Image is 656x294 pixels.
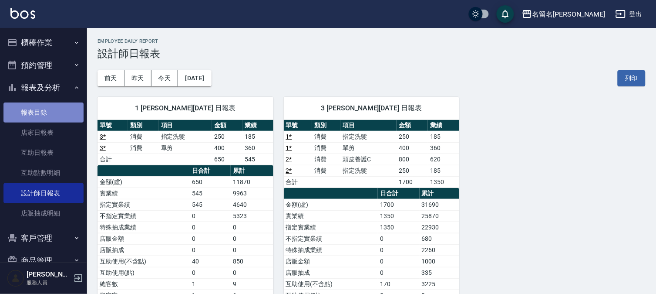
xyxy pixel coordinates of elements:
td: 850 [231,256,273,267]
table: a dense table [284,120,460,188]
td: 800 [397,154,428,165]
button: 今天 [151,70,178,86]
button: [DATE] [178,70,211,86]
td: 2260 [420,244,460,256]
td: 消費 [312,154,340,165]
td: 545 [190,188,231,199]
td: 250 [212,131,242,142]
td: 250 [397,165,428,176]
td: 545 [190,199,231,210]
td: 指定洗髮 [159,131,212,142]
td: 1000 [420,256,460,267]
td: 0 [190,244,231,256]
td: 0 [378,244,420,256]
a: 店販抽成明細 [3,203,84,223]
td: 185 [428,131,459,142]
td: 620 [428,154,459,165]
td: 消費 [128,142,158,154]
a: 設計師日報表 [3,183,84,203]
div: 名留名[PERSON_NAME] [532,9,605,20]
td: 22930 [420,222,460,233]
a: 報表目錄 [3,103,84,123]
th: 累計 [420,188,460,199]
span: 3 [PERSON_NAME][DATE] 日報表 [294,104,449,113]
td: 合計 [98,154,128,165]
td: 4640 [231,199,273,210]
td: 互助使用(不含點) [98,256,190,267]
h3: 設計師日報表 [98,48,646,60]
td: 250 [397,131,428,142]
th: 單號 [284,120,312,131]
button: 昨天 [124,70,151,86]
td: 0 [378,267,420,278]
h2: Employee Daily Report [98,38,646,44]
th: 日合計 [378,188,420,199]
span: 1 [PERSON_NAME][DATE] 日報表 [108,104,263,113]
p: 服務人員 [27,279,71,287]
td: 合計 [284,176,312,188]
td: 650 [190,176,231,188]
td: 特殊抽成業績 [98,222,190,233]
td: 消費 [312,131,340,142]
td: 0 [190,210,231,222]
button: 商品管理 [3,250,84,272]
td: 指定洗髮 [340,165,397,176]
button: 櫃檯作業 [3,31,84,54]
td: 店販抽成 [284,267,378,278]
td: 335 [420,267,460,278]
th: 累計 [231,165,273,177]
td: 9 [231,278,273,290]
td: 消費 [312,142,340,154]
td: 11870 [231,176,273,188]
a: 互助日報表 [3,143,84,163]
td: 指定洗髮 [340,131,397,142]
td: 400 [212,142,242,154]
td: 9963 [231,188,273,199]
td: 5323 [231,210,273,222]
td: 360 [428,142,459,154]
td: 1350 [378,222,420,233]
td: 360 [242,142,273,154]
td: 545 [242,154,273,165]
td: 店販金額 [98,233,190,244]
th: 金額 [397,120,428,131]
td: 單剪 [159,142,212,154]
a: 互助點數明細 [3,163,84,183]
td: 0 [378,233,420,244]
td: 0 [378,256,420,267]
td: 總客數 [98,278,190,290]
th: 日合計 [190,165,231,177]
td: 185 [242,131,273,142]
th: 項目 [340,120,397,131]
td: 1700 [378,199,420,210]
th: 項目 [159,120,212,131]
button: 列印 [618,70,646,86]
td: 0 [231,244,273,256]
a: 店家日報表 [3,123,84,143]
button: 前天 [98,70,124,86]
td: 實業績 [284,210,378,222]
img: Person [7,270,24,287]
td: 1 [190,278,231,290]
td: 金額(虛) [98,176,190,188]
td: 0 [190,267,231,278]
th: 單號 [98,120,128,131]
td: 頭皮養護C [340,154,397,165]
td: 實業績 [98,188,190,199]
td: 680 [420,233,460,244]
td: 消費 [128,131,158,142]
td: 金額(虛) [284,199,378,210]
th: 業績 [428,120,459,131]
th: 類別 [312,120,340,131]
td: 不指定實業績 [284,233,378,244]
button: 報表及分析 [3,76,84,99]
td: 40 [190,256,231,267]
td: 店販抽成 [98,244,190,256]
button: 客戶管理 [3,227,84,250]
td: 1350 [428,176,459,188]
td: 店販金額 [284,256,378,267]
button: 預約管理 [3,54,84,77]
td: 不指定實業績 [98,210,190,222]
td: 指定實業績 [98,199,190,210]
td: 170 [378,278,420,290]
